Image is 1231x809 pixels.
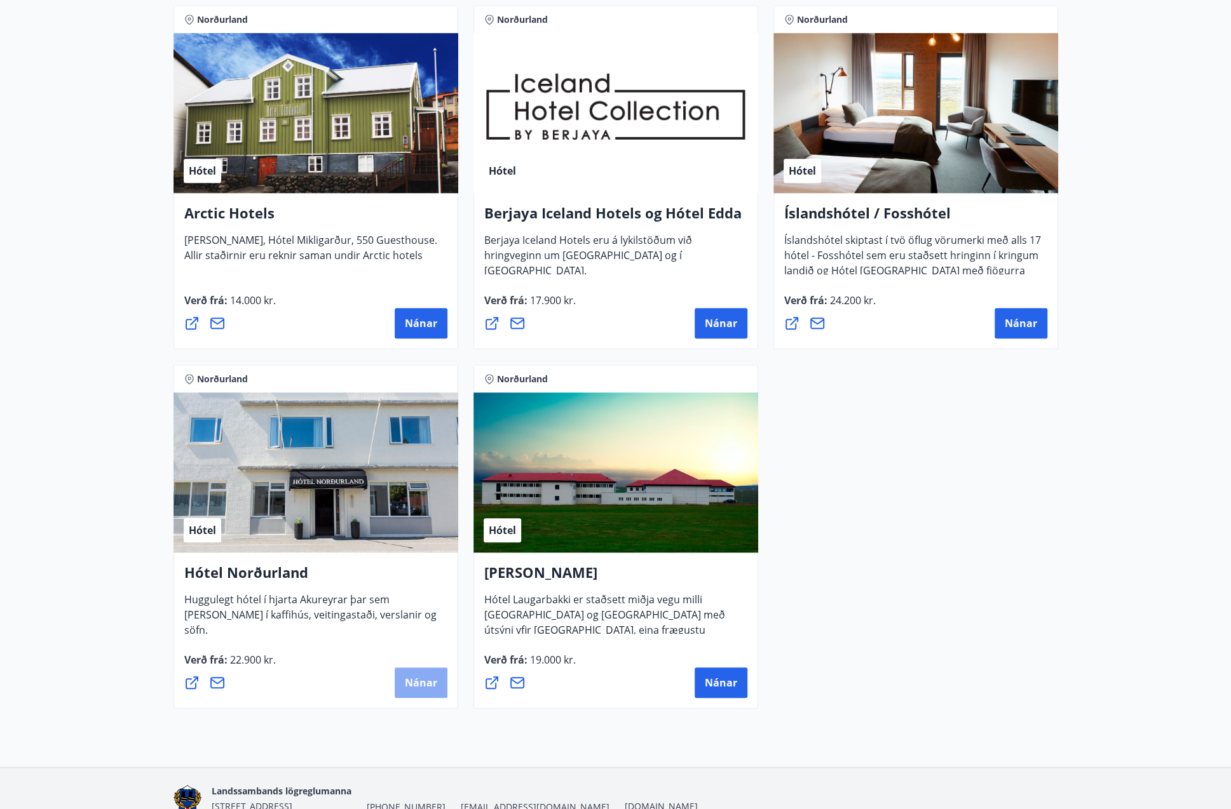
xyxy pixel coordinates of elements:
[184,203,447,232] h4: Arctic Hotels
[527,653,576,667] span: 19.000 kr.
[228,293,276,307] span: 14.000 kr.
[784,293,876,318] span: Verð frá :
[489,523,516,537] span: Hótel
[184,293,276,318] span: Verð frá :
[797,13,848,26] span: Norðurland
[489,164,516,178] span: Hótel
[212,785,351,797] span: Landssambands lögreglumanna
[484,203,747,232] h4: Berjaya Iceland Hotels og Hótel Edda
[184,592,437,647] span: Huggulegt hótel í hjarta Akureyrar þar sem [PERSON_NAME] í kaffihús, veitingastaði, verslanir og ...
[484,233,692,288] span: Berjaya Iceland Hotels eru á lykilstöðum við hringveginn um [GEOGRAPHIC_DATA] og í [GEOGRAPHIC_DA...
[184,563,447,592] h4: Hótel Norðurland
[197,373,248,385] span: Norðurland
[497,13,548,26] span: Norðurland
[197,13,248,26] span: Norðurland
[405,316,437,330] span: Nánar
[705,316,737,330] span: Nánar
[995,308,1047,338] button: Nánar
[1005,316,1037,330] span: Nánar
[705,676,737,690] span: Nánar
[184,653,276,677] span: Verð frá :
[484,293,576,318] span: Verð frá :
[695,308,747,338] button: Nánar
[395,667,447,698] button: Nánar
[484,653,576,677] span: Verð frá :
[784,233,1041,303] span: Íslandshótel skiptast í tvö öflug vörumerki með alls 17 hótel - Fosshótel sem eru staðsett hringi...
[789,164,816,178] span: Hótel
[405,676,437,690] span: Nánar
[695,667,747,698] button: Nánar
[189,164,216,178] span: Hótel
[395,308,447,338] button: Nánar
[784,203,1047,232] h4: Íslandshótel / Fosshótel
[827,293,876,307] span: 24.200 kr.
[189,523,216,537] span: Hótel
[184,233,437,272] span: [PERSON_NAME], Hótel Mikligarður, 550 Guesthouse. Allir staðirnir eru reknir saman undir Arctic h...
[484,563,747,592] h4: [PERSON_NAME]
[484,592,725,662] span: Hótel Laugarbakki er staðsett miðja vegu milli [GEOGRAPHIC_DATA] og [GEOGRAPHIC_DATA] með útsýni ...
[497,373,548,385] span: Norðurland
[228,653,276,667] span: 22.900 kr.
[527,293,576,307] span: 17.900 kr.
